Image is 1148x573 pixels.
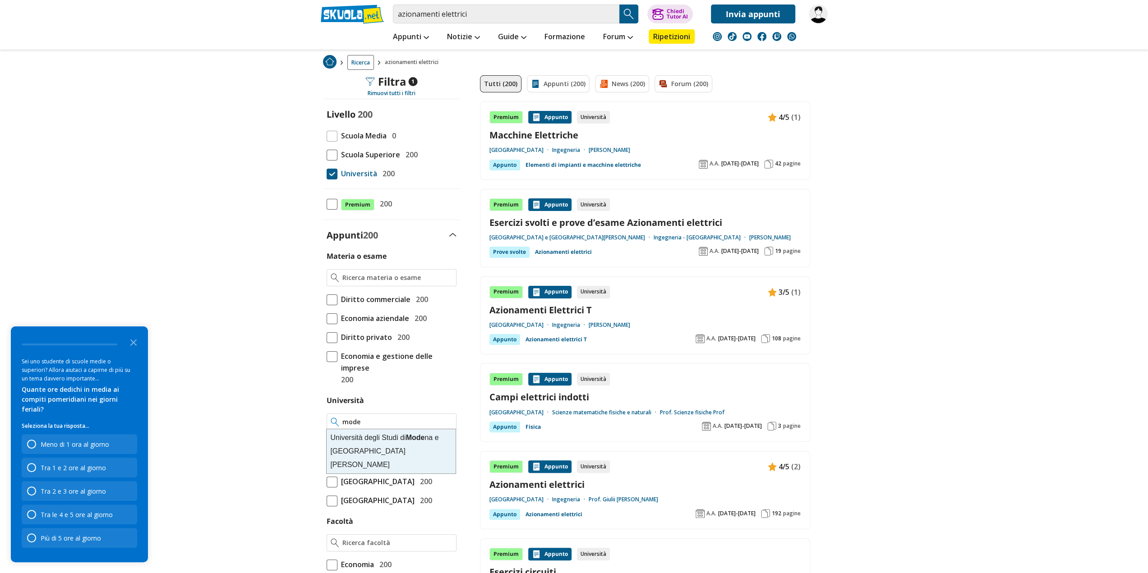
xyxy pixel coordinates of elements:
[358,108,373,120] span: 200
[577,548,610,560] div: Università
[713,32,722,41] img: instagram
[589,147,630,154] a: [PERSON_NAME]
[526,509,582,520] a: Azionamenti elettrici
[528,111,572,124] div: Appunto
[489,422,520,432] div: Appunto
[388,130,396,142] span: 0
[809,5,828,23] img: gaetanotrivilino
[22,434,137,454] div: Meno di 1 ora al giorno
[779,286,789,298] span: 3/5
[532,462,541,471] img: Appunti contenuto
[595,75,649,92] a: News (200)
[724,422,762,430] span: [DATE]-[DATE]
[379,168,395,179] span: 200
[22,504,137,524] div: Tra le 4 e 5 ore al giorno
[552,409,660,416] a: Scienze matematiche fisiche e naturali
[542,29,587,46] a: Formazione
[489,129,801,141] a: Macchine Elettriche
[528,286,572,298] div: Appunto
[718,510,756,517] span: [DATE]-[DATE]
[577,111,610,124] div: Università
[489,160,520,170] div: Appunto
[775,248,781,255] span: 19
[445,29,482,46] a: Notizie
[699,247,708,256] img: Anno accademico
[327,108,355,120] label: Livello
[337,312,409,324] span: Economia aziendale
[532,550,541,559] img: Appunti contenuto
[342,538,452,547] input: Ricerca facoltà
[721,160,759,167] span: [DATE]-[DATE]
[489,409,552,416] a: [GEOGRAPHIC_DATA]
[526,422,541,432] a: Fisica
[337,149,400,160] span: Scuola Superiore
[11,326,148,562] div: Survey
[416,476,432,487] span: 200
[331,417,339,426] img: Ricerca universita
[775,160,781,167] span: 42
[489,478,801,490] a: Azionamenti elettrici
[337,293,410,305] span: Diritto commerciale
[22,528,137,548] div: Più di 5 ore al giorno
[347,55,374,70] a: Ricerca
[22,458,137,477] div: Tra 1 e 2 ore al giorno
[577,460,610,473] div: Università
[666,9,687,19] div: Chiedi Tutor AI
[489,216,801,229] a: Esercizi svolti e prove d’esame Azionamenti elettrici
[337,331,392,343] span: Diritto privato
[327,429,456,473] div: Università degli Studi di na e [GEOGRAPHIC_DATA][PERSON_NAME]
[402,149,418,160] span: 200
[531,79,540,88] img: Appunti filtro contenuto
[41,463,106,472] div: Tra 1 e 2 ore al giorno
[577,286,610,298] div: Università
[337,559,374,570] span: Economia
[772,335,781,342] span: 108
[22,422,137,431] p: Seleziona la tua risposta...
[532,200,541,209] img: Appunti contenuto
[342,417,452,426] input: Ricerca universita
[552,496,589,503] a: Ingegneria
[489,460,523,473] div: Premium
[393,5,619,23] input: Cerca appunti, riassunti o versioni
[489,147,552,154] a: [GEOGRAPHIC_DATA]
[528,548,572,560] div: Appunto
[408,77,417,86] span: 1
[764,160,773,169] img: Pagine
[589,496,658,503] a: Prof. Giulii [PERSON_NAME]
[489,234,654,241] a: [GEOGRAPHIC_DATA] e [GEOGRAPHIC_DATA][PERSON_NAME]
[22,385,137,414] div: Quante ore dedichi in media ai compiti pomeridiani nei giorni feriali?
[342,273,452,282] input: Ricerca materia o esame
[327,395,364,405] label: Università
[480,75,521,92] a: Tutti (200)
[489,391,801,403] a: Campi elettrici indotti
[647,5,693,23] button: ChiediTutor AI
[622,7,636,21] img: Cerca appunti, riassunti o versioni
[365,75,417,88] div: Filtra
[783,335,801,342] span: pagine
[659,79,668,88] img: Forum filtro contenuto
[337,130,387,142] span: Scuola Media
[489,509,520,520] div: Appunto
[489,373,523,385] div: Premium
[713,422,723,430] span: A.A.
[331,273,339,282] img: Ricerca materia o esame
[702,422,711,431] img: Anno accademico
[449,233,456,237] img: Apri e chiudi sezione
[385,55,442,70] span: azionamenti elettrici
[489,334,520,345] div: Appunto
[323,90,460,97] div: Rimuovi tutti i filtri
[337,476,415,487] span: [GEOGRAPHIC_DATA]
[327,229,378,241] label: Appunti
[411,312,427,324] span: 200
[496,29,529,46] a: Guide
[124,333,143,351] button: Close the survey
[41,487,106,495] div: Tra 2 e 3 ore al giorno
[706,335,716,342] span: A.A.
[764,247,773,256] img: Pagine
[654,234,749,241] a: Ingegneria - [GEOGRAPHIC_DATA]
[749,234,791,241] a: [PERSON_NAME]
[406,434,425,441] strong: Mode
[742,32,752,41] img: youtube
[721,248,759,255] span: [DATE]-[DATE]
[527,75,590,92] a: Appunti (200)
